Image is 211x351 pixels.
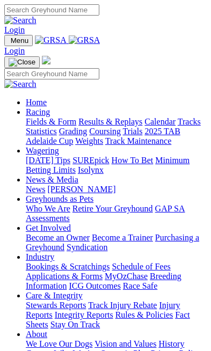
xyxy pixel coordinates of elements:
a: Retire Your Greyhound [72,204,153,213]
a: Fact Sheets [26,310,190,329]
a: Syndication [67,243,107,252]
img: Search [4,16,37,25]
a: Racing [26,107,50,116]
a: Grading [59,127,87,136]
a: Vision and Values [94,339,156,348]
a: GAP SA Assessments [26,204,185,223]
input: Search [4,4,99,16]
a: ICG Outcomes [69,281,120,290]
a: Schedule of Fees [112,262,170,271]
a: Rules & Policies [115,310,173,319]
a: MyOzChase [105,272,148,281]
input: Search [4,68,99,79]
a: Fields & Form [26,117,76,126]
a: Stewards Reports [26,301,86,310]
span: Menu [11,36,28,45]
a: News & Media [26,175,78,184]
a: Results & Replays [78,117,142,126]
div: Racing [26,117,207,146]
a: Home [26,98,47,107]
a: Applications & Forms [26,272,103,281]
a: Trials [123,127,143,136]
a: Purchasing a Greyhound [26,233,199,252]
a: SUREpick [72,156,109,165]
a: Get Involved [26,223,71,232]
a: Login [4,25,25,34]
button: Toggle navigation [4,35,33,46]
a: Weights [75,136,103,145]
img: GRSA [69,35,100,45]
a: Statistics [26,127,57,136]
div: Care & Integrity [26,301,207,330]
a: Become an Owner [26,233,90,242]
a: Bookings & Scratchings [26,262,110,271]
button: Toggle navigation [4,56,40,68]
div: Wagering [26,156,207,175]
img: Close [9,58,35,67]
a: Stay On Track [50,320,100,329]
a: [PERSON_NAME] [47,185,115,194]
a: Care & Integrity [26,291,83,300]
a: Track Injury Rebate [88,301,157,310]
a: Tracks [178,117,201,126]
a: About [26,330,47,339]
div: Get Involved [26,233,207,252]
a: Industry [26,252,54,261]
img: logo-grsa-white.png [42,56,50,64]
a: Breeding Information [26,272,181,290]
a: Login [4,46,25,55]
div: Greyhounds as Pets [26,204,207,223]
a: Race Safe [123,281,157,290]
a: 2025 TAB Adelaide Cup [26,127,180,145]
a: [DATE] Tips [26,156,70,165]
a: Coursing [89,127,121,136]
a: We Love Our Dogs [26,339,92,348]
img: GRSA [35,35,67,45]
a: Minimum Betting Limits [26,156,190,174]
div: News & Media [26,185,207,194]
div: Industry [26,262,207,291]
a: Become a Trainer [92,233,153,242]
a: History [158,339,184,348]
a: How To Bet [112,156,154,165]
a: Track Maintenance [105,136,171,145]
a: Calendar [144,117,176,126]
a: Greyhounds as Pets [26,194,93,203]
a: Who We Are [26,204,70,213]
img: Search [4,79,37,89]
a: News [26,185,45,194]
a: Injury Reports [26,301,180,319]
a: Wagering [26,146,59,155]
a: Integrity Reports [55,310,113,319]
a: Isolynx [78,165,104,174]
